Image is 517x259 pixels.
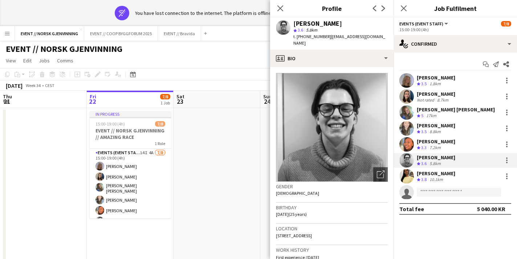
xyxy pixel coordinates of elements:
div: Not rated [417,97,436,103]
div: In progress [90,111,171,117]
a: Jobs [36,56,53,65]
app-job-card: In progress15:00-19:00 (4h)7/8EVENT // NORSK GJENVINNING // AMAZING RACE1 RoleEvents (Event Staff... [90,111,171,218]
div: 10.1km [428,177,444,183]
span: 3.3 [421,145,427,150]
button: EVENT // NORSK GJENVINNING [15,26,84,41]
div: [PERSON_NAME] [417,122,455,129]
span: Sat [176,93,184,100]
span: 3.5 [421,129,427,134]
h3: Job Fulfilment [394,4,517,13]
div: 8.8km [428,129,442,135]
button: Events (Event Staff) [399,21,449,26]
a: View [3,56,19,65]
h3: Work history [276,247,388,253]
span: 1 Role [155,141,165,146]
h3: Location [276,225,388,232]
span: Comms [57,57,73,64]
div: CEST [45,83,54,88]
span: 22 [89,97,96,106]
span: 7/8 [155,121,165,127]
span: 21 [2,97,12,106]
span: t. [PHONE_NUMBER] [293,34,331,39]
span: 3.6 [298,27,303,33]
div: [PERSON_NAME] [417,91,455,97]
span: 23 [175,97,184,106]
span: 3.8 [421,177,427,182]
div: [PERSON_NAME] [417,74,455,81]
span: Fri [90,93,96,100]
div: 1.8km [428,81,442,87]
div: 5 040.00 KR [477,205,505,213]
span: 7/8 [501,21,511,26]
span: 3.6 [421,161,427,166]
div: 17km [425,113,438,119]
div: Open photos pop-in [373,167,388,182]
a: Comms [54,56,76,65]
span: [DATE] (25 years) [276,211,307,217]
span: | [EMAIL_ADDRESS][DOMAIN_NAME] [293,34,385,46]
span: Jobs [39,57,50,64]
button: EVENT // COOP BYGGFORUM 2025 [84,26,158,41]
div: [PERSON_NAME] [417,138,455,145]
span: Thu [3,93,12,100]
div: 1 Job [160,100,170,106]
div: 15:00-19:00 (4h) [399,27,511,32]
img: Crew avatar or photo [276,73,388,182]
div: [DATE] [6,82,23,89]
span: [STREET_ADDRESS] [276,233,312,238]
div: 7.2km [428,145,442,151]
span: 3.5 [421,81,427,86]
div: 8.7km [436,97,450,103]
h3: Gender [276,183,388,190]
span: Edit [23,57,32,64]
span: 5 [421,113,423,118]
button: EVENT // Bravida [158,26,201,41]
span: 5.8km [305,27,319,33]
div: Confirmed [394,35,517,53]
div: Total fee [399,205,424,213]
span: 15:00-19:00 (4h) [95,121,125,127]
div: [PERSON_NAME] [293,20,342,27]
h3: Birthday [276,204,388,211]
h1: EVENT // NORSK GJENVINNING [6,44,122,54]
div: 5.8km [428,161,442,167]
app-card-role: Events (Event Staff)14I4A7/815:00-19:00 (4h)[PERSON_NAME][PERSON_NAME][PERSON_NAME] [PERSON_NAME]... [90,149,171,249]
span: Week 34 [24,83,42,88]
div: [PERSON_NAME] [PERSON_NAME] [417,106,495,113]
a: Edit [20,56,34,65]
h3: Profile [270,4,394,13]
span: [DEMOGRAPHIC_DATA] [276,190,319,196]
span: Sun [263,93,272,100]
span: View [6,57,16,64]
span: 7/8 [160,94,170,99]
h3: EVENT // NORSK GJENVINNING // AMAZING RACE [90,127,171,140]
span: Events (Event Staff) [399,21,443,26]
span: 24 [262,97,272,106]
div: You have lost connection to the internet. The platform is offline. [135,10,272,16]
div: [PERSON_NAME] [417,170,455,177]
div: [PERSON_NAME] [417,154,455,161]
div: Bio [270,50,394,67]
